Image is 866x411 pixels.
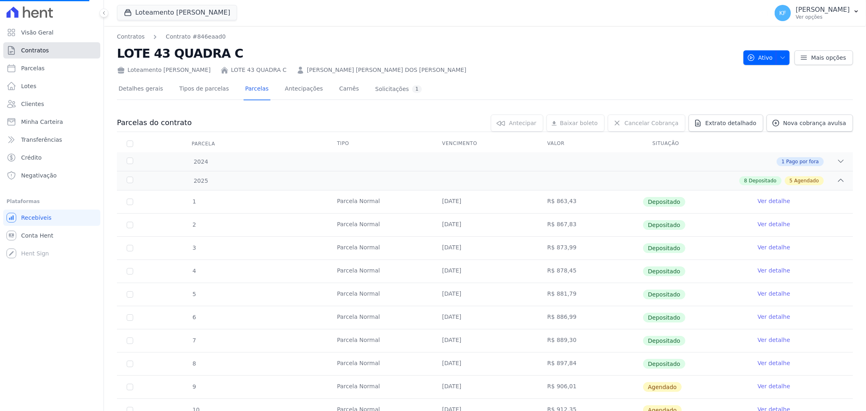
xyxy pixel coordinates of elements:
[21,171,57,180] span: Negativação
[192,337,196,344] span: 7
[758,266,790,275] a: Ver detalhe
[337,79,361,100] a: Carnês
[538,353,643,375] td: R$ 897,84
[432,353,538,375] td: [DATE]
[432,260,538,283] td: [DATE]
[432,214,538,236] td: [DATE]
[231,66,287,74] a: LOTE 43 QUADRA C
[643,135,748,152] th: Situação
[3,149,100,166] a: Crédito
[178,79,231,100] a: Tipos de parcelas
[21,214,52,222] span: Recebíveis
[127,291,133,298] input: Só é possível selecionar pagamentos em aberto
[768,2,866,24] button: KF [PERSON_NAME] Ver opções
[192,198,196,205] span: 1
[790,177,793,184] span: 5
[127,337,133,344] input: Só é possível selecionar pagamentos em aberto
[643,243,685,253] span: Depositado
[643,197,685,207] span: Depositado
[327,190,432,213] td: Parcela Normal
[432,135,538,152] th: Vencimento
[3,96,100,112] a: Clientes
[758,336,790,344] a: Ver detalhe
[795,50,853,65] a: Mais opções
[643,290,685,299] span: Depositado
[127,361,133,367] input: Só é possível selecionar pagamentos em aberto
[538,135,643,152] th: Valor
[117,32,226,41] nav: Breadcrumb
[3,42,100,58] a: Contratos
[432,237,538,260] td: [DATE]
[689,115,763,132] a: Extrato detalhado
[3,210,100,226] a: Recebíveis
[3,60,100,76] a: Parcelas
[192,314,196,320] span: 6
[21,231,53,240] span: Conta Hent
[166,32,226,41] a: Contrato #846eaad0
[374,79,423,100] a: Solicitações1
[786,158,819,165] span: Pago por fora
[538,376,643,398] td: R$ 906,01
[21,100,44,108] span: Clientes
[758,290,790,298] a: Ver detalhe
[327,353,432,375] td: Parcela Normal
[117,32,145,41] a: Contratos
[192,221,196,228] span: 2
[643,313,685,322] span: Depositado
[182,136,225,152] div: Parcela
[3,114,100,130] a: Minha Carteira
[327,283,432,306] td: Parcela Normal
[538,306,643,329] td: R$ 886,99
[21,118,63,126] span: Minha Carteira
[767,115,853,132] a: Nova cobrança avulsa
[432,376,538,398] td: [DATE]
[432,306,538,329] td: [DATE]
[643,382,682,392] span: Agendado
[327,260,432,283] td: Parcela Normal
[643,359,685,369] span: Depositado
[758,313,790,321] a: Ver detalhe
[3,24,100,41] a: Visão Geral
[412,85,422,93] div: 1
[193,158,208,166] span: 2024
[6,197,97,206] div: Plataformas
[327,135,432,152] th: Tipo
[538,283,643,306] td: R$ 881,79
[192,291,196,297] span: 5
[127,384,133,390] input: default
[758,382,790,390] a: Ver detalhe
[327,214,432,236] td: Parcela Normal
[758,359,790,367] a: Ver detalhe
[538,190,643,213] td: R$ 863,43
[432,329,538,352] td: [DATE]
[127,268,133,275] input: Só é possível selecionar pagamentos em aberto
[3,227,100,244] a: Conta Hent
[21,46,49,54] span: Contratos
[193,177,208,185] span: 2025
[192,244,196,251] span: 3
[747,50,773,65] span: Ativo
[21,28,54,37] span: Visão Geral
[117,44,737,63] h2: LOTE 43 QUADRA C
[21,136,62,144] span: Transferências
[783,119,846,127] span: Nova cobrança avulsa
[643,336,685,346] span: Depositado
[758,220,790,228] a: Ver detalhe
[127,245,133,251] input: Só é possível selecionar pagamentos em aberto
[192,360,196,367] span: 8
[117,118,192,128] h3: Parcelas do contrato
[127,314,133,321] input: Só é possível selecionar pagamentos em aberto
[538,260,643,283] td: R$ 878,45
[538,237,643,260] td: R$ 873,99
[432,190,538,213] td: [DATE]
[327,237,432,260] td: Parcela Normal
[758,243,790,251] a: Ver detalhe
[643,220,685,230] span: Depositado
[796,6,850,14] p: [PERSON_NAME]
[3,78,100,94] a: Lotes
[117,5,237,20] button: Loteamento [PERSON_NAME]
[3,167,100,184] a: Negativação
[538,329,643,352] td: R$ 889,30
[811,54,846,62] span: Mais opções
[244,79,270,100] a: Parcelas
